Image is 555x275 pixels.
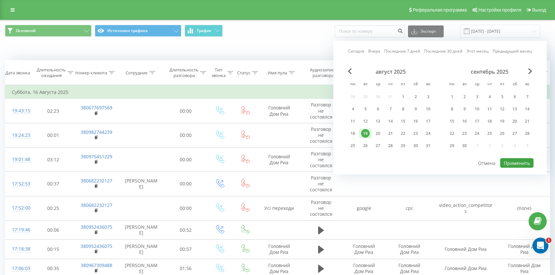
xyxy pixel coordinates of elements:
td: 00:25 [32,196,74,220]
div: вт 2 сент. 2025 г. [458,92,471,102]
td: 00:06 [32,220,74,240]
div: 20 [510,117,519,126]
div: 18 [349,129,357,138]
div: 9 [460,105,469,113]
div: сб 27 сент. 2025 г. [508,129,521,138]
div: 27 [510,129,519,138]
td: [PERSON_NAME] [118,220,165,240]
a: 380952436075 [81,224,112,230]
button: Основной [5,25,92,37]
div: ср 17 сент. 2025 г. [471,116,483,126]
td: 03:12 [32,147,74,172]
div: пн 22 сент. 2025 г. [446,129,458,138]
div: 22 [448,129,456,138]
div: пн 15 сент. 2025 г. [446,116,458,126]
a: 380682232127 [81,177,112,184]
div: пн 1 сент. 2025 г. [446,92,458,102]
div: 25 [485,129,494,138]
div: 19:43:15 [12,104,25,117]
div: пт 19 сент. 2025 г. [496,116,508,126]
div: 19:24:23 [12,129,25,142]
div: вс 17 авг. 2025 г. [422,116,434,126]
div: 24 [424,129,432,138]
a: 380975451229 [81,153,112,160]
abbr: вторник [460,80,469,90]
div: 20 [374,129,382,138]
div: вс 7 сент. 2025 г. [521,92,534,102]
abbr: воскресенье [423,80,433,90]
td: Головний Дом Риа [257,147,301,172]
div: Номер клиента [75,70,107,76]
span: Основной [16,28,36,33]
div: 30 [460,141,469,150]
div: 17:18:38 [12,243,25,255]
abbr: четверг [485,80,495,90]
div: 10 [424,105,432,113]
div: 21 [386,129,395,138]
div: пн 11 авг. 2025 г. [347,116,359,126]
div: 28 [523,129,532,138]
td: 00:01 [32,123,74,147]
td: Головний Дом Риа [341,240,387,259]
abbr: среда [472,80,482,90]
div: 18 [485,117,494,126]
span: Разговор не состоялся [310,150,332,169]
div: сб 2 авг. 2025 г. [409,92,422,102]
div: пн 18 авг. 2025 г. [347,129,359,138]
td: Головний Дом Риа [499,240,550,259]
div: вт 5 авг. 2025 г. [359,104,372,114]
abbr: пятница [497,80,507,90]
div: сб 20 сент. 2025 г. [508,116,521,126]
div: 17:06:03 [12,262,25,275]
span: Previous Month [348,68,352,74]
abbr: пятница [398,80,408,90]
div: 28 [386,141,395,150]
div: чт 25 сент. 2025 г. [483,129,496,138]
div: чт 7 авг. 2025 г. [384,104,397,114]
div: вс 14 сент. 2025 г. [521,104,534,114]
div: ср 24 сент. 2025 г. [471,129,483,138]
div: 26 [361,141,370,150]
div: пн 8 сент. 2025 г. [446,104,458,114]
td: Усі переходи [257,196,301,220]
div: 23 [460,129,469,138]
span: Разговор не состоялся [310,199,332,217]
td: 00:00 [165,99,207,123]
div: чт 28 авг. 2025 г. [384,141,397,151]
abbr: четверг [386,80,395,90]
div: 24 [473,129,481,138]
div: 21 [523,117,532,126]
button: Отмена [474,158,499,168]
div: 13 [510,105,519,113]
div: 6 [510,93,519,101]
div: 16 [460,117,469,126]
a: Вчера [368,48,380,54]
div: Длительность разговора [169,67,199,78]
div: вт 19 авг. 2025 г. [359,129,372,138]
div: вс 10 авг. 2025 г. [422,104,434,114]
div: пн 25 авг. 2025 г. [347,141,359,151]
div: чт 11 сент. 2025 г. [483,104,496,114]
td: 00:00 [165,147,207,172]
div: Имя пула [268,70,287,76]
div: ср 20 авг. 2025 г. [372,129,384,138]
div: 10 [473,105,481,113]
a: 380967309488 [81,262,112,268]
div: Длительность ожидания [37,67,66,78]
a: 380982744239 [81,129,112,135]
div: 27 [374,141,382,150]
div: 9 [411,105,420,113]
div: вс 24 авг. 2025 г. [422,129,434,138]
div: вс 21 сент. 2025 г. [521,116,534,126]
a: Этот месяц [466,48,489,54]
td: [PERSON_NAME] [118,240,165,259]
abbr: суббота [411,80,421,90]
td: (none) [499,196,550,220]
div: сб 30 авг. 2025 г. [409,141,422,151]
div: 19 [498,117,506,126]
td: 02:23 [32,99,74,123]
td: video_action_competitors [432,196,499,220]
div: 5 [361,105,370,113]
div: вс 28 сент. 2025 г. [521,129,534,138]
div: Тип звонка [211,67,226,78]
